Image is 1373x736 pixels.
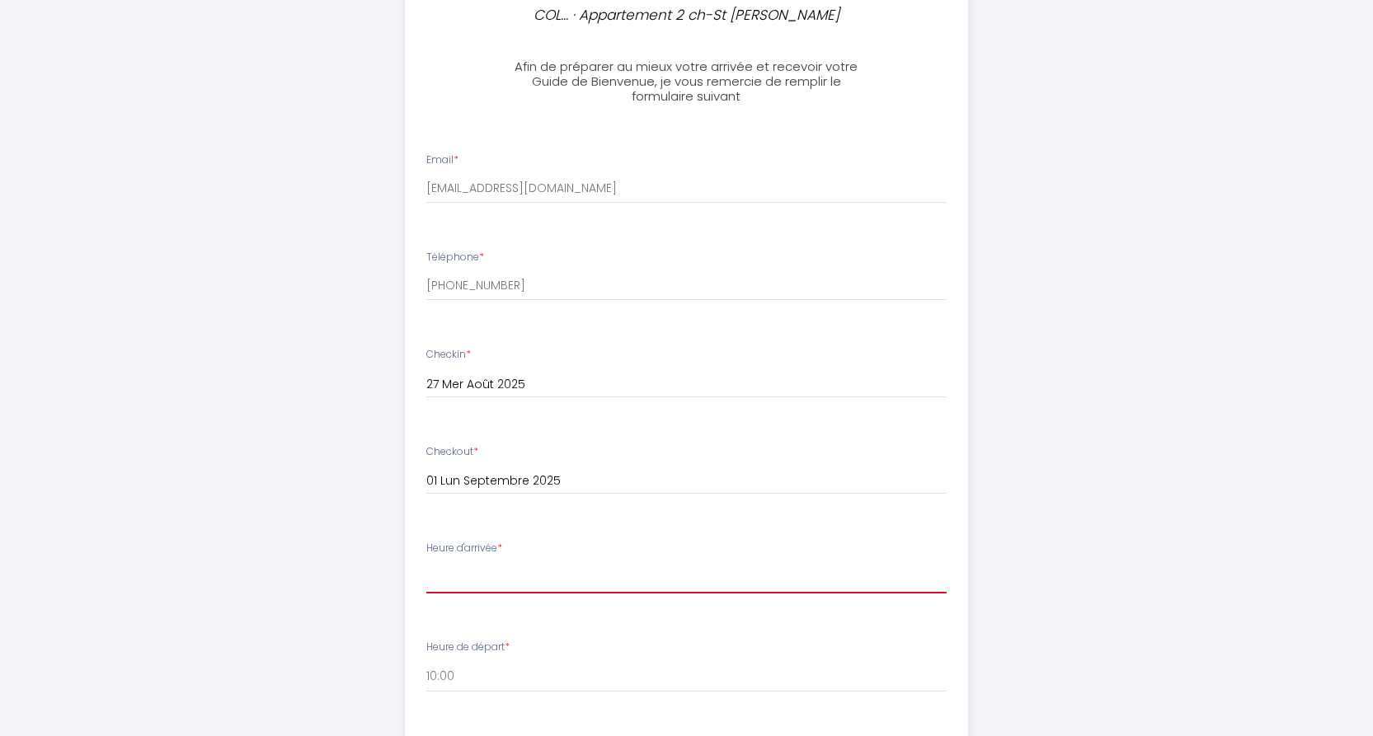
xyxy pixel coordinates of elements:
[426,250,484,265] label: Téléphone
[426,444,478,460] label: Checkout
[503,59,870,104] h3: Afin de préparer au mieux votre arrivée et recevoir votre Guide de Bienvenue, je vous remercie de...
[426,347,471,363] label: Checkin
[426,541,502,556] label: Heure d'arrivée
[426,152,458,168] label: Email
[510,4,863,26] p: COL... · Appartement 2 ch-St [PERSON_NAME]
[426,640,510,655] label: Heure de départ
